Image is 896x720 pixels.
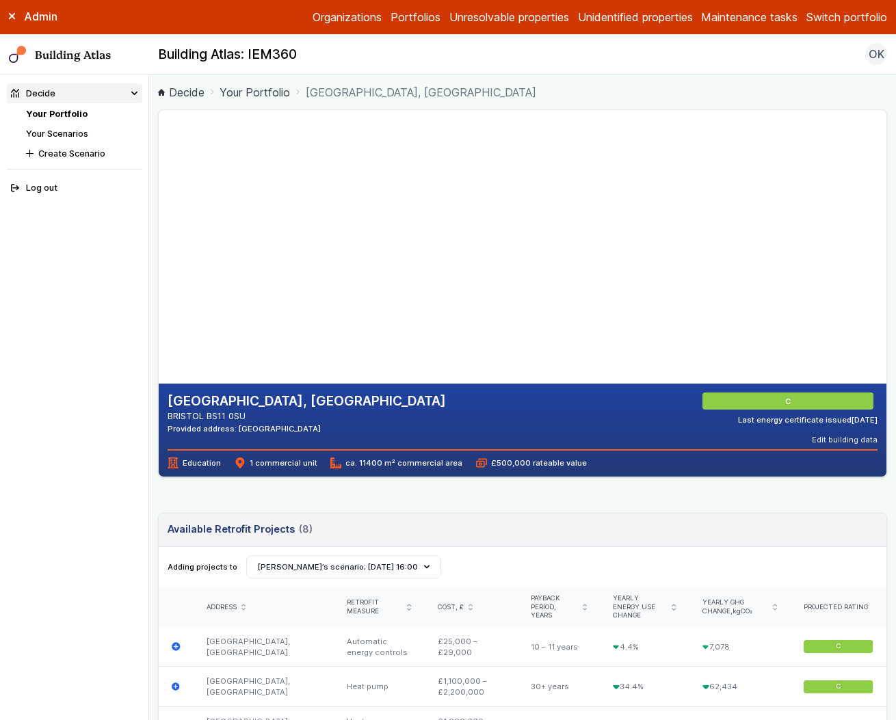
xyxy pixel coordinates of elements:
[158,84,205,101] a: Decide
[330,457,462,468] span: ca. 11400 m² commercial area
[425,667,518,707] div: £1,100,000 – £2,200,000
[7,83,142,103] summary: Decide
[7,178,142,198] button: Log out
[347,598,403,616] span: Retrofit measure
[836,682,841,691] span: C
[738,414,878,425] div: Last energy certificate issued
[168,561,237,572] span: Adding projects to
[701,9,798,25] a: Maintenance tasks
[869,46,884,62] span: OK
[702,598,768,616] span: Yearly GHG change,
[531,594,578,620] span: Payback period, years
[391,9,440,25] a: Portfolios
[600,667,689,707] div: 34.4%
[600,627,689,667] div: 4.4%
[689,667,790,707] div: 62,434
[220,84,290,101] a: Your Portfolio
[518,627,600,667] div: 10 – 11 years
[299,522,313,537] span: (8)
[733,607,752,615] span: kgCO₂
[578,9,693,25] a: Unidentified properties
[26,129,88,139] a: Your Scenarios
[812,434,878,445] button: Edit building data
[26,109,88,119] a: Your Portfolio
[194,667,334,707] div: [GEOGRAPHIC_DATA], [GEOGRAPHIC_DATA]
[168,457,221,468] span: Education
[438,603,464,612] span: Cost, £
[425,627,518,667] div: £25,000 – £29,000
[865,43,887,65] button: OK
[194,627,334,667] div: [GEOGRAPHIC_DATA], [GEOGRAPHIC_DATA]
[246,555,442,578] button: [PERSON_NAME]’s scenario; [DATE] 16:00
[334,627,425,667] div: Automatic energy controls
[158,46,297,64] h2: Building Atlas: IEM360
[168,522,313,537] h3: Available Retrofit Projects
[806,9,887,25] button: Switch portfolio
[22,144,142,163] button: Create Scenario
[613,594,668,620] span: Yearly energy use change
[235,457,317,468] span: 1 commercial unit
[852,415,878,425] time: [DATE]
[306,84,536,101] span: [GEOGRAPHIC_DATA], [GEOGRAPHIC_DATA]
[207,603,237,612] span: Address
[334,667,425,707] div: Heat pump
[313,9,382,25] a: Organizations
[449,9,569,25] a: Unresolvable properties
[168,423,446,434] div: Provided address: [GEOGRAPHIC_DATA]
[11,87,55,100] div: Decide
[836,642,841,651] span: C
[476,457,587,468] span: £500,000 rateable value
[787,396,793,407] span: C
[689,627,790,667] div: 7,078
[518,667,600,707] div: 30+ years
[168,392,446,410] h2: [GEOGRAPHIC_DATA], [GEOGRAPHIC_DATA]
[168,410,446,423] address: BRISTOL BS11 0SU
[9,46,27,64] img: main-0bbd2752.svg
[804,603,873,612] div: Projected rating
